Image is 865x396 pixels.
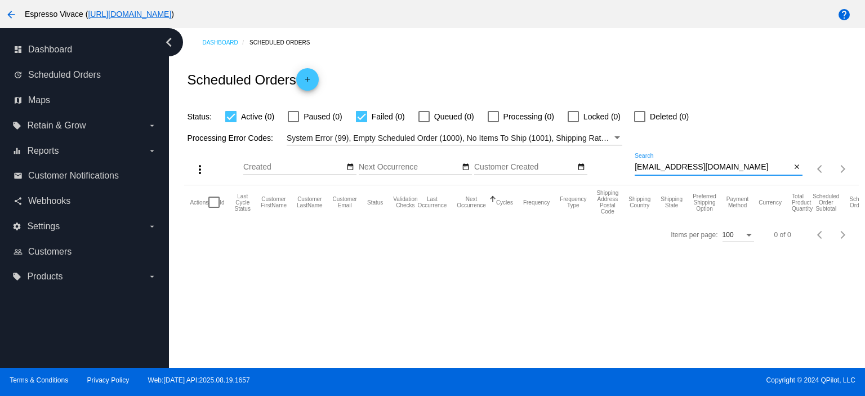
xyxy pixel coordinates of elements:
mat-select: Items per page: [723,232,754,239]
button: Next page [832,224,854,246]
a: Privacy Policy [87,376,130,384]
button: Change sorting for PreferredShippingOption [693,193,716,212]
span: Status: [187,112,212,121]
button: Change sorting for CustomerEmail [333,196,357,208]
mat-icon: date_range [462,163,470,172]
button: Change sorting for LastOccurrenceUtc [418,196,447,208]
button: Change sorting for Id [220,199,224,206]
button: Change sorting for CustomerLastName [297,196,323,208]
mat-header-cell: Actions [190,185,208,219]
button: Previous page [809,224,832,246]
span: Active (0) [241,110,274,123]
span: Webhooks [28,196,70,206]
span: Customer Notifications [28,171,119,181]
a: email Customer Notifications [14,167,157,185]
button: Change sorting for LastProcessingCycleId [235,193,251,212]
mat-header-cell: Validation Checks [393,185,417,219]
span: 100 [723,231,734,239]
a: share Webhooks [14,192,157,210]
input: Next Occurrence [359,163,460,172]
a: map Maps [14,91,157,109]
button: Clear [791,162,802,173]
span: Queued (0) [434,110,474,123]
i: arrow_drop_down [148,222,157,231]
mat-header-cell: Total Product Quantity [792,185,813,219]
mat-icon: help [837,8,851,21]
mat-icon: close [793,163,801,172]
span: Dashboard [28,45,72,55]
button: Change sorting for CurrencyIso [759,199,782,206]
input: Customer Created [474,163,576,172]
button: Change sorting for PaymentMethod.Type [726,196,748,208]
i: arrow_drop_down [148,272,157,281]
a: dashboard Dashboard [14,41,157,59]
i: chevron_left [160,33,178,51]
button: Change sorting for FrequencyType [560,196,586,208]
span: Settings [27,221,60,232]
input: Created [243,163,345,172]
span: Copyright © 2024 QPilot, LLC [442,376,855,384]
i: email [14,171,23,180]
button: Change sorting for ShippingPostcode [596,190,618,215]
span: Failed (0) [372,110,405,123]
span: Maps [28,95,50,105]
mat-icon: more_vert [193,163,207,176]
button: Change sorting for ShippingState [661,196,683,208]
button: Change sorting for Subtotal [813,193,839,212]
span: Customers [28,247,72,257]
span: Scheduled Orders [28,70,101,80]
a: people_outline Customers [14,243,157,261]
button: Change sorting for CustomerFirstName [261,196,287,208]
i: arrow_drop_down [148,121,157,130]
i: people_outline [14,247,23,256]
i: settings [12,222,21,231]
span: Espresso Vivace ( ) [25,10,174,19]
span: Paused (0) [304,110,342,123]
mat-select: Filter by Processing Error Codes [287,131,622,145]
a: Scheduled Orders [249,34,320,51]
button: Change sorting for Frequency [523,199,550,206]
span: Deleted (0) [650,110,689,123]
button: Change sorting for Status [367,199,383,206]
i: equalizer [12,146,21,155]
button: Change sorting for NextOccurrenceUtc [457,196,486,208]
i: arrow_drop_down [148,146,157,155]
i: map [14,96,23,105]
button: Change sorting for ShippingCountry [628,196,650,208]
mat-icon: arrow_back [5,8,18,21]
mat-icon: add [301,75,314,89]
mat-icon: date_range [577,163,585,172]
span: Processing Error Codes: [187,134,273,143]
span: Reports [27,146,59,156]
a: [URL][DOMAIN_NAME] [88,10,171,19]
span: Processing (0) [503,110,554,123]
i: share [14,197,23,206]
input: Search [635,163,791,172]
button: Previous page [809,158,832,180]
a: Web:[DATE] API:2025.08.19.1657 [148,376,250,384]
a: Dashboard [202,34,249,51]
a: Terms & Conditions [10,376,68,384]
button: Next page [832,158,854,180]
span: Locked (0) [583,110,621,123]
a: update Scheduled Orders [14,66,157,84]
span: Products [27,272,63,282]
span: Retain & Grow [27,121,86,131]
i: local_offer [12,272,21,281]
h2: Scheduled Orders [187,68,318,91]
div: Items per page: [671,231,717,239]
i: dashboard [14,45,23,54]
i: local_offer [12,121,21,130]
button: Change sorting for Cycles [496,199,513,206]
div: 0 of 0 [774,231,791,239]
mat-icon: date_range [346,163,354,172]
i: update [14,70,23,79]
